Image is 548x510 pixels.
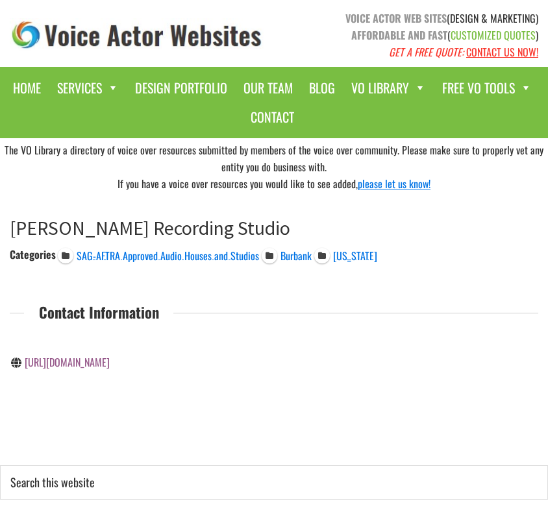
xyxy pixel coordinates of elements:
[58,247,259,262] a: SAG-AFTRA Approved Audio Houses and Studios
[237,73,299,103] a: Our Team
[303,73,342,103] a: Blog
[77,248,259,263] span: SAG-AFTRA Approved Audio Houses and Studios
[10,216,538,239] h1: [PERSON_NAME] Recording Studio
[6,73,47,103] a: Home
[280,248,312,263] span: Burbank
[345,10,447,26] strong: VOICE ACTOR WEB SITES
[351,27,447,43] strong: AFFORDABLE AND FAST
[262,247,312,262] a: Burbank
[24,300,173,324] span: Contact Information
[345,73,432,103] a: VO Library
[451,27,536,43] span: CUSTOMIZED QUOTES
[244,103,301,132] a: Contact
[314,247,377,262] a: [US_STATE]
[358,176,430,191] a: please let us know!
[436,73,538,103] a: Free VO Tools
[284,10,538,60] p: (DESIGN & MARKETING) ( )
[25,354,110,370] a: [URL][DOMAIN_NAME]
[10,216,538,399] article: Marc Graue Recording Studio
[10,247,56,262] div: Categories
[389,44,464,60] em: GET A FREE QUOTE:
[51,73,125,103] a: Services
[10,18,264,52] img: voice_actor_websites_logo
[129,73,234,103] a: Design Portfolio
[333,248,377,263] span: [US_STATE]
[466,44,538,60] a: CONTACT US NOW!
